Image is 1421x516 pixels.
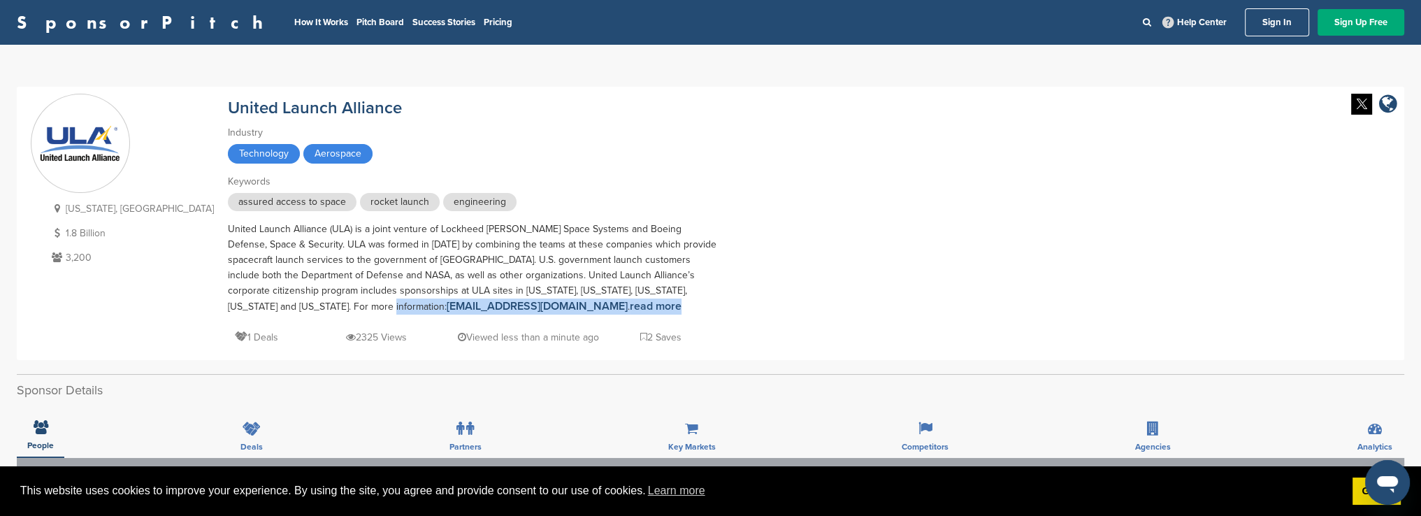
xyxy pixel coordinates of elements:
div: Industry [228,125,717,141]
span: Partners [449,443,482,451]
span: People [27,441,54,450]
a: [EMAIL_ADDRESS][DOMAIN_NAME] [447,299,628,313]
a: Pricing [484,17,512,28]
a: learn more about cookies [646,480,707,501]
img: Sponsorpitch & United Launch Alliance [31,117,129,171]
img: Twitter white [1351,94,1372,115]
p: 2 Saves [640,329,681,346]
span: assured access to space [228,193,356,211]
p: 1.8 Billion [48,224,214,242]
span: Key Markets [668,443,715,451]
span: This website uses cookies to improve your experience. By using the site, you agree and provide co... [20,480,1341,501]
span: Analytics [1357,443,1392,451]
p: 2325 Views [346,329,407,346]
span: engineering [443,193,517,211]
div: United Launch Alliance (ULA) is a joint venture of Lockheed [PERSON_NAME] Space Systems and Boein... [228,222,717,315]
a: United Launch Alliance [228,98,402,118]
a: How It Works [294,17,348,28]
a: company link [1379,94,1397,117]
a: Help Center [1160,14,1229,31]
a: Sign Up Free [1318,9,1404,36]
span: Agencies [1135,443,1171,451]
a: Success Stories [412,17,475,28]
span: Technology [228,144,300,164]
h2: Sponsor Details [17,381,1404,400]
a: dismiss cookie message [1353,478,1401,506]
a: Pitch Board [356,17,404,28]
span: Competitors [902,443,948,451]
span: rocket launch [360,193,440,211]
p: 1 Deals [235,329,278,346]
p: 3,200 [48,249,214,266]
a: SponsorPitch [17,13,272,31]
span: Deals [240,443,263,451]
a: Sign In [1245,8,1309,36]
a: read more [630,299,681,313]
p: [US_STATE], [GEOGRAPHIC_DATA] [48,200,214,217]
div: Keywords [228,174,717,189]
iframe: Button to launch messaging window [1365,460,1410,505]
span: Aerospace [303,144,373,164]
p: Viewed less than a minute ago [458,329,599,346]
